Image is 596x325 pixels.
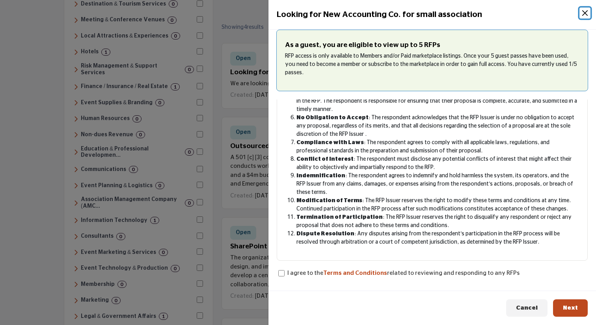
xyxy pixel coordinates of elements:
[296,173,345,178] strong: Indemnification
[506,299,548,317] button: Cancel
[563,305,578,311] span: Next
[277,8,482,21] h4: Looking for New Accounting Co. for small association
[296,230,579,246] li: : Any disputes arising from the respondent's participation in the RFP process will be resolved th...
[296,231,354,237] strong: Dispute Resolution
[296,172,579,197] li: : The respondent agrees to indemnify and hold harmless the system, its operators, and the RFP Iss...
[553,299,588,317] button: Next
[285,41,579,49] h5: As a guest, you are eligible to view up to 5 RFPs
[516,305,538,311] span: Cancel
[296,198,362,203] strong: Modification of Terms
[285,52,579,77] p: RFP access is only available to Members and/or Paid marketplace listings. Once your 5 guest passe...
[323,270,387,276] span: Terms and Conditions
[296,213,579,230] li: : The RFP Issuer reserves the right to disqualify any respondent or reject any proposal that does...
[296,155,579,172] li: : The respondent must disclose any potential conflicts of interest that might affect their abilit...
[287,269,520,280] div: I agree to the related to reviewing and responding to any RFPs
[296,114,579,139] li: : The respondent acknowledges that the RFP Issuer is under no obligation to accept any proposal, ...
[296,156,354,162] strong: Conflict of Interest
[296,89,579,114] li: : Proposals must be submitted in accordance with the guidelines and deadlines specified in the RF...
[579,8,590,19] button: Close
[296,115,369,120] strong: No Obligation to Accept
[296,140,364,145] strong: Compliance with Laws
[296,139,579,155] li: : The respondent agrees to comply with all applicable laws, regulations, and professional standar...
[296,197,579,213] li: : The RFP Issuer reserves the right to modify these terms and conditions at any time. Continued p...
[296,214,383,220] strong: Termination of Participation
